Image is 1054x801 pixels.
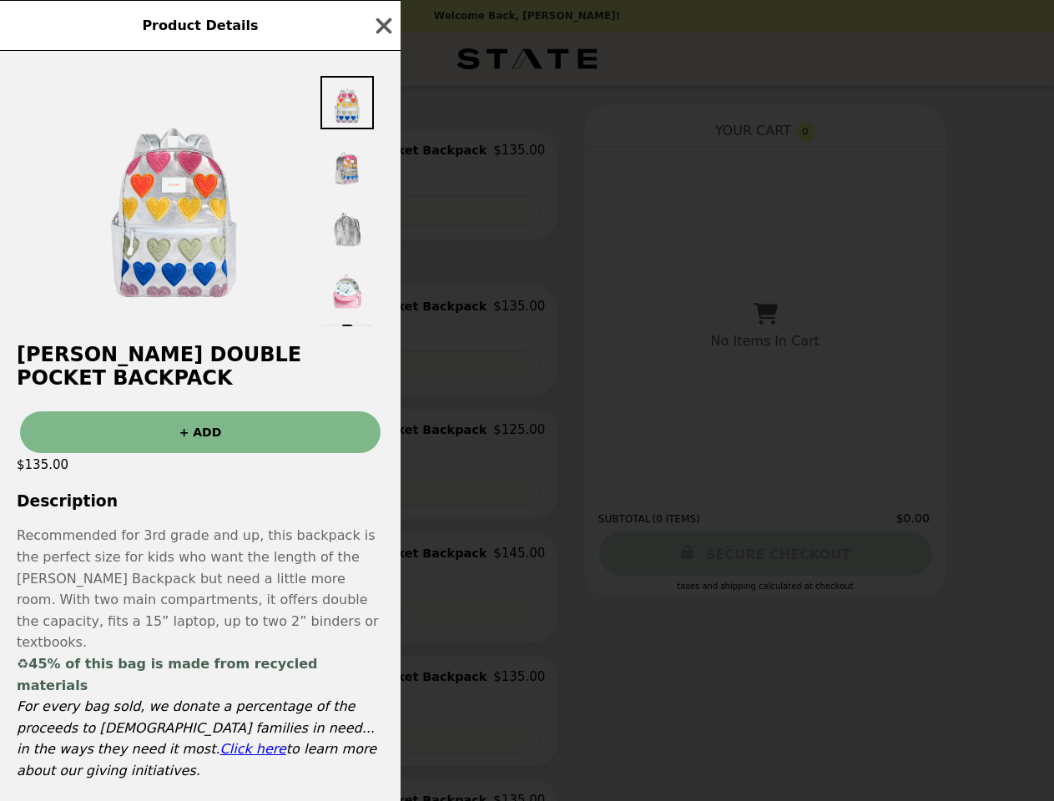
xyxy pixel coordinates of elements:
[48,72,299,322] img: Fuzzy Hearts
[320,261,374,315] img: Thumbnail 4
[142,18,258,33] span: Product Details
[17,698,376,778] span: For every bag sold, we donate a percentage of the proceeds to [DEMOGRAPHIC_DATA] families in need...
[17,656,318,693] b: 45% of this bag is made from recycled materials
[17,525,384,653] p: Recommended for 3rd grade and up, this backpack is the perfect size for kids who want the length ...
[320,76,374,129] img: Thumbnail 1
[20,411,381,453] button: + ADD
[320,138,374,191] img: Thumbnail 2
[220,741,286,757] a: Click here
[320,323,374,376] img: Thumbnail 5
[320,199,374,253] img: Thumbnail 3
[17,656,28,672] b: ♻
